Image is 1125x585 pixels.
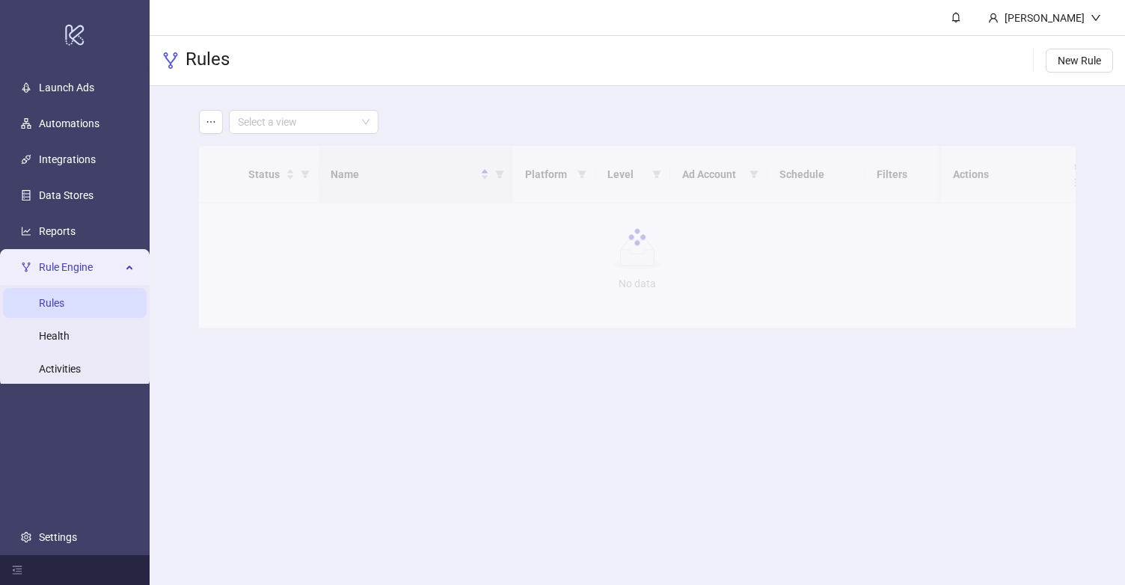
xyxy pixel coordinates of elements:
span: user [988,13,999,23]
button: New Rule [1046,49,1113,73]
h3: Rules [186,48,230,73]
div: [PERSON_NAME] [999,10,1091,26]
a: Automations [39,117,99,129]
a: Launch Ads [39,82,94,94]
span: New Rule [1058,55,1101,67]
a: Integrations [39,153,96,165]
a: Health [39,330,70,342]
span: down [1091,13,1101,23]
span: bell [951,12,961,22]
a: Data Stores [39,189,94,201]
a: Reports [39,225,76,237]
span: fork [21,262,31,272]
span: fork [162,52,180,70]
a: Activities [39,363,81,375]
a: Rules [39,297,64,309]
span: ellipsis [206,117,216,127]
a: Settings [39,531,77,543]
span: menu-fold [12,565,22,575]
span: Rule Engine [39,252,121,282]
